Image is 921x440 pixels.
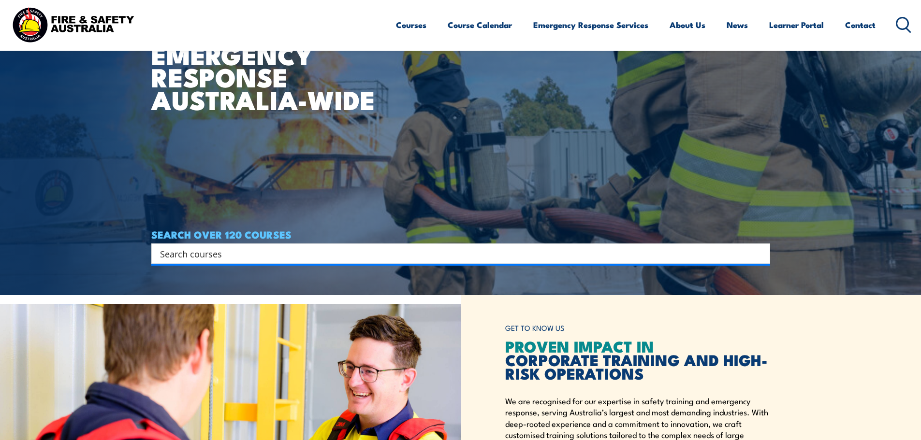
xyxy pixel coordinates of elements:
form: Search form [162,247,751,260]
h4: SEARCH OVER 120 COURSES [151,229,770,240]
a: Courses [396,12,426,38]
span: PROVEN IMPACT IN [505,334,654,358]
a: Course Calendar [448,12,512,38]
a: About Us [670,12,705,38]
h2: CORPORATE TRAINING AND HIGH-RISK OPERATIONS [505,339,770,380]
a: Learner Portal [769,12,824,38]
a: Emergency Response Services [533,12,648,38]
a: Contact [845,12,876,38]
a: News [727,12,748,38]
h6: GET TO KNOW US [505,319,770,337]
button: Search magnifier button [753,247,767,260]
input: Search input [160,246,749,261]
